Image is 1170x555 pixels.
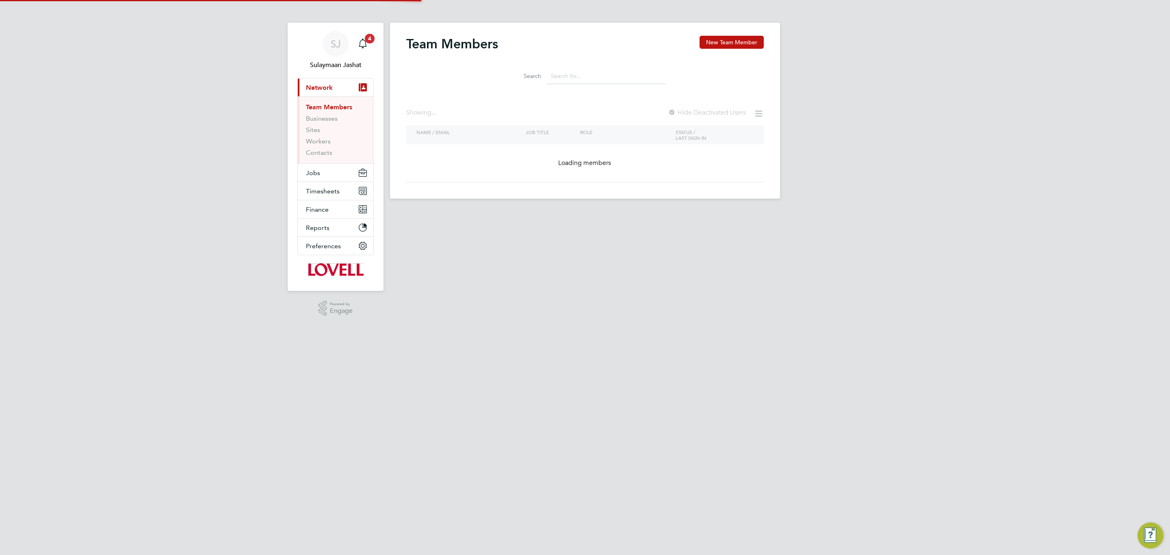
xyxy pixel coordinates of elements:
button: Preferences [298,237,373,255]
h2: Team Members [406,36,498,52]
span: Powered by [330,301,353,308]
button: Finance [298,200,373,218]
label: Hide Deactivated Users [668,108,746,117]
span: ... [431,108,436,117]
span: Network [306,84,333,91]
input: Search for... [547,68,665,84]
a: Team Members [306,103,352,111]
button: Jobs [298,164,373,182]
button: Reports [298,219,373,236]
a: Powered byEngage [318,301,353,316]
button: Network [298,78,373,96]
a: Contacts [306,149,332,156]
span: Reports [306,224,329,232]
span: 4 [365,34,375,43]
span: Finance [306,206,329,213]
button: Engage Resource Center [1137,522,1163,548]
a: 4 [355,31,371,57]
a: SJSulaymaan Jashat [297,31,374,70]
button: Timesheets [298,182,373,200]
img: lovell-logo-retina.png [308,263,363,276]
span: Preferences [306,242,341,250]
label: Search [505,72,541,80]
button: New Team Member [700,36,764,49]
nav: Main navigation [288,23,383,291]
a: Businesses [306,115,338,122]
span: Sulaymaan Jashat [297,60,374,70]
a: Sites [306,126,320,134]
a: Workers [306,137,331,145]
span: SJ [331,39,341,49]
a: Go to home page [297,263,374,276]
span: Timesheets [306,187,340,195]
span: Jobs [306,169,320,177]
div: Showing [406,108,438,117]
span: Engage [330,308,353,314]
div: Network [298,96,373,163]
